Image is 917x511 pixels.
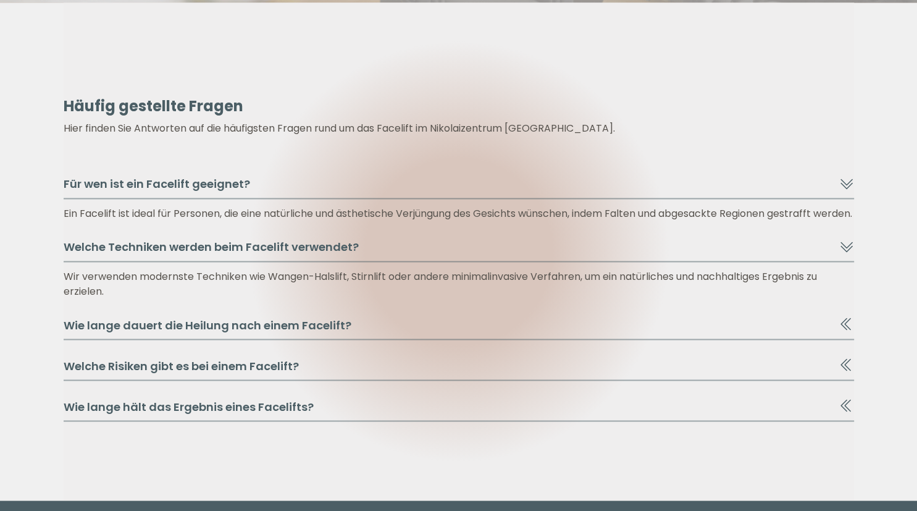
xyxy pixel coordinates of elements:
[64,317,854,340] button: Wie lange dauert die Heilung nach einem Facelift?
[64,239,854,263] button: Welche Techniken werden beim Facelift verwendet?
[64,97,854,117] h6: Häufig gestellte Fragen
[64,358,854,381] button: Welche Risiken gibt es bei einem Facelift?
[64,270,854,300] div: Wir verwenden modernste Techniken wie Wangen-Halslift, Stirnlift oder andere minimalinvasive Verf...
[64,176,854,200] button: Für wen ist ein Facelift geeignet?
[64,207,854,222] div: Ein Facelift ist ideal für Personen, die eine natürliche und ästhetische Verjüngung des Gesichts ...
[64,399,854,422] button: Wie lange hält das Ergebnis eines Facelifts?
[64,122,854,137] p: Hier finden Sie Antworten auf die häufigsten Fragen rund um das Facelift im Nikolaizentrum [GEOGR...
